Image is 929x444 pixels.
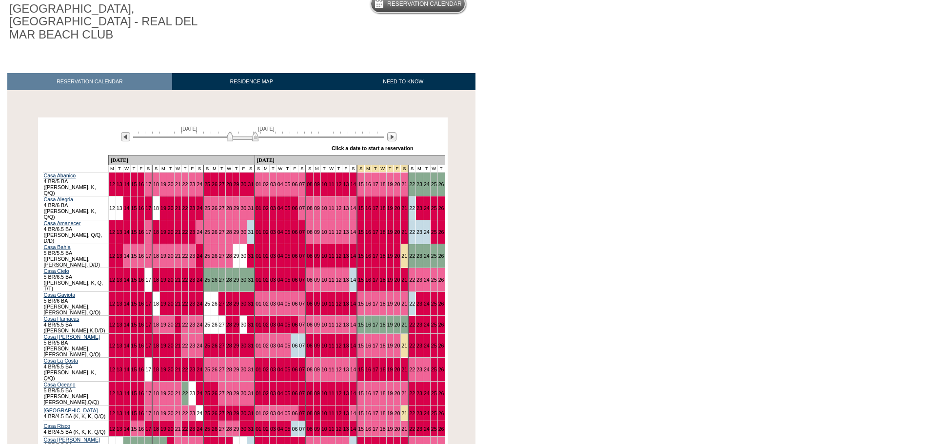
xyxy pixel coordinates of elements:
a: 16 [365,181,371,187]
a: 13 [343,229,349,235]
a: 10 [321,229,327,235]
a: 21 [175,205,181,211]
a: 07 [299,181,305,187]
a: 20 [394,277,400,283]
a: 15 [358,181,364,187]
a: 19 [387,181,393,187]
a: 13 [117,322,122,328]
a: 19 [387,277,393,283]
a: 14 [350,301,356,307]
a: Casa Bahia [44,244,71,250]
a: 08 [307,205,313,211]
a: 13 [343,301,349,307]
a: 25 [431,301,437,307]
a: 25 [204,253,210,259]
a: 08 [307,229,313,235]
a: 21 [175,277,181,283]
a: 13 [117,205,122,211]
a: 11 [329,205,335,211]
a: 11 [329,301,335,307]
a: 19 [160,205,166,211]
a: 18 [380,229,386,235]
a: 20 [168,229,174,235]
a: 15 [131,181,137,187]
a: 23 [189,229,195,235]
a: 23 [416,301,422,307]
a: 13 [117,277,122,283]
a: 17 [145,277,151,283]
a: 22 [409,253,415,259]
a: 31 [248,205,254,211]
a: 13 [343,205,349,211]
a: 19 [160,277,166,283]
a: 22 [182,301,188,307]
a: 21 [401,181,407,187]
a: 29 [234,205,239,211]
a: 25 [204,205,210,211]
a: 19 [160,253,166,259]
a: 10 [321,205,327,211]
a: 19 [387,229,393,235]
a: 12 [109,205,115,211]
a: 02 [263,229,269,235]
a: 08 [307,181,313,187]
a: 16 [138,253,144,259]
a: 17 [145,181,151,187]
a: 25 [204,301,210,307]
a: 26 [438,181,444,187]
a: 06 [292,301,297,307]
a: 21 [401,301,407,307]
a: 15 [131,253,137,259]
a: 21 [401,277,407,283]
a: 16 [365,229,371,235]
a: 23 [189,253,195,259]
a: 02 [263,205,269,211]
a: 28 [226,277,232,283]
a: 23 [189,277,195,283]
a: 14 [124,253,130,259]
a: 02 [263,277,269,283]
a: 29 [234,229,239,235]
a: 12 [109,253,115,259]
a: 05 [285,229,291,235]
a: 10 [321,301,327,307]
a: 21 [175,229,181,235]
a: 11 [329,229,335,235]
a: 03 [270,301,276,307]
a: 30 [240,205,246,211]
a: RESIDENCE MAP [172,73,331,90]
a: 05 [285,301,291,307]
a: 04 [277,277,283,283]
a: 23 [416,229,422,235]
a: 27 [219,301,225,307]
a: 29 [234,301,239,307]
a: 09 [314,301,320,307]
a: 24 [424,301,430,307]
a: 26 [212,205,217,211]
a: 13 [343,277,349,283]
a: 12 [336,229,342,235]
a: 10 [321,277,327,283]
a: 12 [336,301,342,307]
a: 25 [204,181,210,187]
a: 20 [168,322,174,328]
a: 30 [240,301,246,307]
a: 03 [270,229,276,235]
a: 22 [182,181,188,187]
a: 04 [277,229,283,235]
a: 15 [131,205,137,211]
a: 05 [285,277,291,283]
a: NEED TO KNOW [331,73,475,90]
a: 23 [189,205,195,211]
a: 25 [431,181,437,187]
a: 18 [153,301,159,307]
a: 04 [277,181,283,187]
a: 19 [387,205,393,211]
a: 22 [182,229,188,235]
a: 25 [204,277,210,283]
a: 25 [431,253,437,259]
a: 01 [256,205,261,211]
a: 21 [175,301,181,307]
a: 21 [401,229,407,235]
a: 31 [248,181,254,187]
